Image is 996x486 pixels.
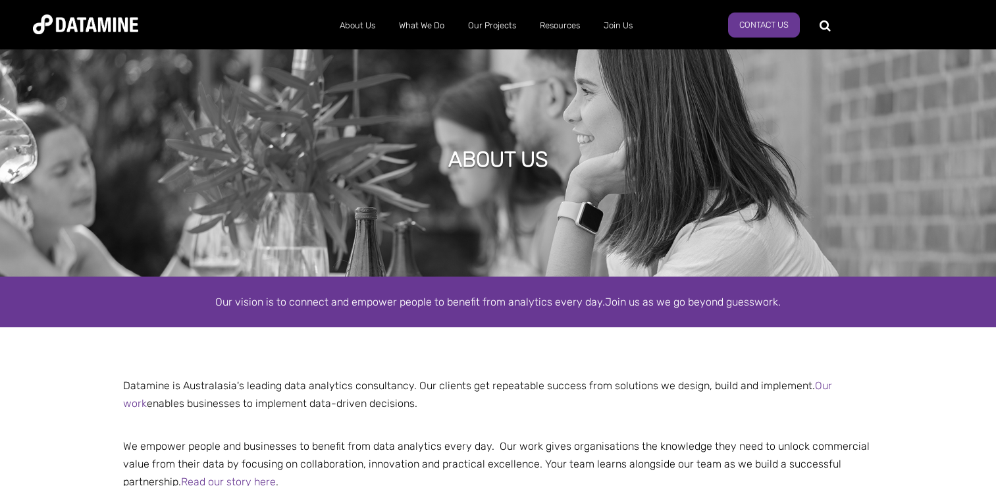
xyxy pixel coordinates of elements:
a: Resources [528,9,592,43]
h1: ABOUT US [448,145,548,174]
span: Join us as we go beyond guesswork. [605,296,781,308]
a: About Us [328,9,387,43]
img: Datamine [33,14,138,34]
a: Join Us [592,9,644,43]
span: Our vision is to connect and empower people to benefit from analytics every day. [215,296,605,308]
a: Contact Us [728,13,800,38]
a: What We Do [387,9,456,43]
p: Datamine is Australasia's leading data analytics consultancy. Our clients get repeatable success ... [113,377,883,412]
a: Our Projects [456,9,528,43]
